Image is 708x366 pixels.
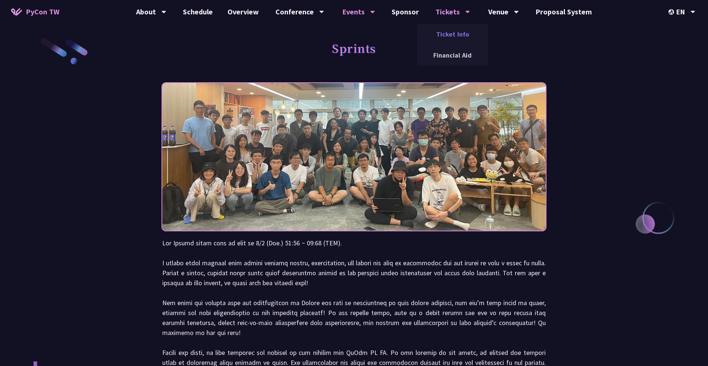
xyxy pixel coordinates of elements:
a: Financial Aid [417,46,488,64]
a: PyCon TW [4,3,67,21]
a: Ticket Info [417,25,488,43]
img: Home icon of PyCon TW 2025 [11,8,22,15]
img: Photo of PyCon Taiwan Sprints [162,63,546,251]
h1: Sprints [332,37,376,59]
span: PyCon TW [26,6,59,17]
img: Locale Icon [669,9,676,15]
